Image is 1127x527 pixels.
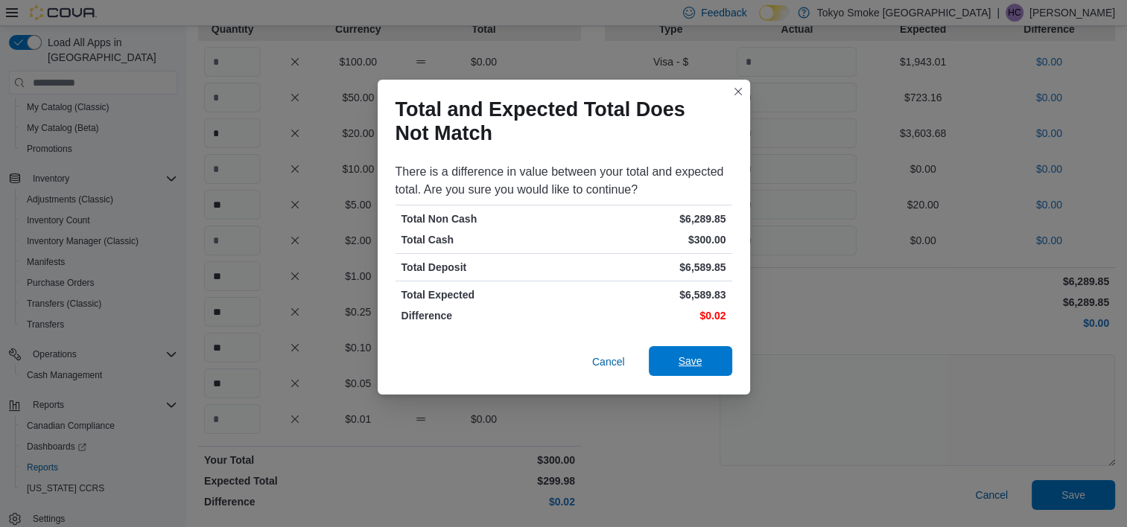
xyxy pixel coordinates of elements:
[567,232,726,247] p: $300.00
[396,98,720,145] h1: Total and Expected Total Does Not Match
[401,232,561,247] p: Total Cash
[567,211,726,226] p: $6,289.85
[401,287,561,302] p: Total Expected
[401,260,561,275] p: Total Deposit
[396,163,732,199] div: There is a difference in value between your total and expected total. Are you sure you would like...
[567,308,726,323] p: $0.02
[649,346,732,376] button: Save
[729,83,747,100] button: Closes this modal window
[592,354,625,369] span: Cancel
[567,260,726,275] p: $6,589.85
[567,287,726,302] p: $6,589.83
[679,354,702,368] span: Save
[401,308,561,323] p: Difference
[586,347,631,377] button: Cancel
[401,211,561,226] p: Total Non Cash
